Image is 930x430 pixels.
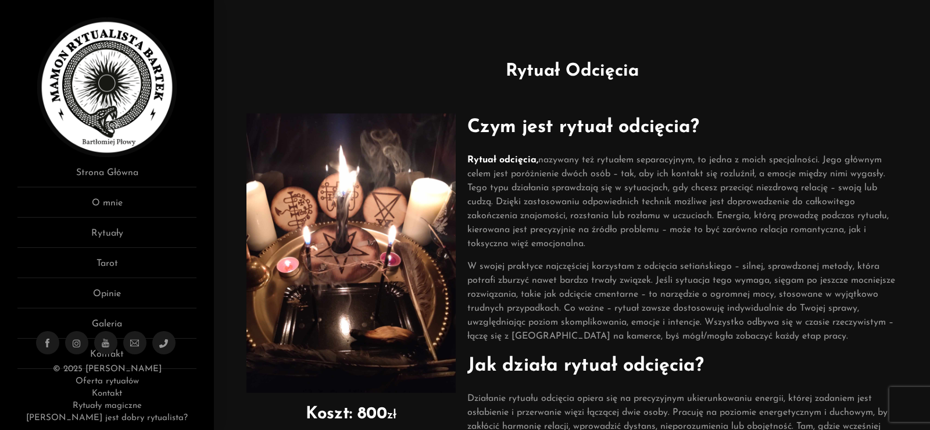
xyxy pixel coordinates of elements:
[467,260,897,343] p: W swojej praktyce najczęściej korzystam z odcięcia setiańskiego – silnej, sprawdzonej metody, któ...
[467,113,897,141] h2: Czym jest rytuał odcięcia?
[467,352,897,380] h2: Jak działa rytuał odcięcia?
[17,166,196,187] a: Strona Główna
[467,153,897,251] p: nazywany też rytuałem separacyjnym, to jedna z moich specjalności. Jego głównym celem jest poróżn...
[17,196,196,218] a: O mnie
[17,226,196,248] a: Rytuały
[76,377,139,386] a: Oferta rytuałów
[26,414,188,422] a: [PERSON_NAME] jest dobry rytualista?
[92,389,122,398] a: Kontakt
[73,401,142,410] a: Rytuały magiczne
[17,257,196,278] a: Tarot
[37,17,177,157] img: Rytualista Bartek
[17,317,196,339] a: Galeria
[387,409,396,421] span: zł
[467,155,538,165] strong: Rytuał odcięcia,
[306,406,387,422] strong: Koszt: 800
[231,58,913,84] h1: Rytuał Odcięcia
[17,287,196,308] a: Opinie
